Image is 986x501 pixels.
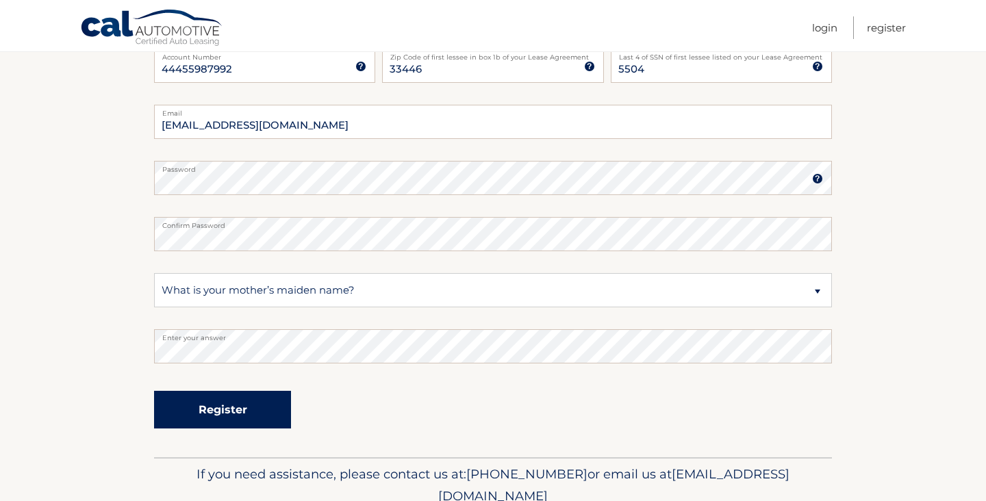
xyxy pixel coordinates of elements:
[867,16,906,39] a: Register
[154,391,291,428] button: Register
[154,105,832,139] input: Email
[611,49,832,60] label: Last 4 of SSN of first lessee listed on your Lease Agreement
[355,61,366,72] img: tooltip.svg
[611,49,832,83] input: SSN or EIN (last 4 digits only)
[812,173,823,184] img: tooltip.svg
[154,105,832,116] label: Email
[80,9,224,49] a: Cal Automotive
[812,16,837,39] a: Login
[584,61,595,72] img: tooltip.svg
[154,161,832,172] label: Password
[154,217,832,228] label: Confirm Password
[154,49,375,83] input: Account Number
[154,329,832,340] label: Enter your answer
[812,61,823,72] img: tooltip.svg
[466,466,587,482] span: [PHONE_NUMBER]
[154,49,375,60] label: Account Number
[382,49,603,83] input: Zip Code
[382,49,603,60] label: Zip Code of first lessee in box 1b of your Lease Agreement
